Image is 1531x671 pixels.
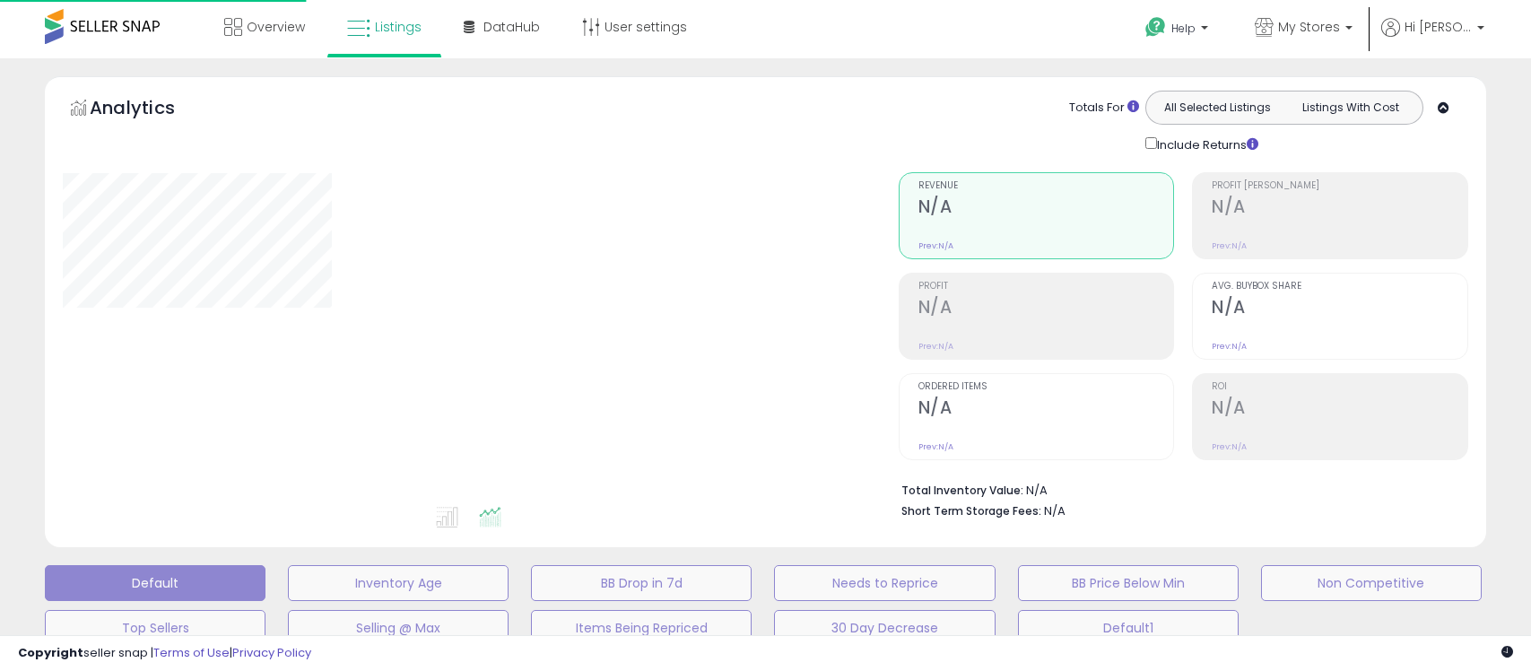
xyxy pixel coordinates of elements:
[918,181,1174,191] span: Revenue
[1131,3,1226,58] a: Help
[1283,96,1417,119] button: Listings With Cost
[918,240,953,251] small: Prev: N/A
[1018,610,1239,646] button: Default1
[1381,18,1484,58] a: Hi [PERSON_NAME]
[288,565,509,601] button: Inventory Age
[1069,100,1139,117] div: Totals For
[1144,16,1167,39] i: Get Help
[153,644,230,661] a: Terms of Use
[1151,96,1284,119] button: All Selected Listings
[90,95,210,125] h5: Analytics
[1212,441,1247,452] small: Prev: N/A
[288,610,509,646] button: Selling @ Max
[1278,18,1340,36] span: My Stores
[918,441,953,452] small: Prev: N/A
[1212,282,1467,292] span: Avg. Buybox Share
[901,478,1455,500] li: N/A
[918,382,1174,392] span: Ordered Items
[18,645,311,662] div: seller snap | |
[1405,18,1472,36] span: Hi [PERSON_NAME]
[1212,240,1247,251] small: Prev: N/A
[45,565,265,601] button: Default
[247,18,305,36] span: Overview
[774,610,995,646] button: 30 Day Decrease
[901,483,1023,498] b: Total Inventory Value:
[232,644,311,661] a: Privacy Policy
[918,282,1174,292] span: Profit
[1018,565,1239,601] button: BB Price Below Min
[1261,565,1482,601] button: Non Competitive
[483,18,540,36] span: DataHub
[1212,397,1467,422] h2: N/A
[1212,382,1467,392] span: ROI
[774,565,995,601] button: Needs to Reprice
[18,644,83,661] strong: Copyright
[531,565,752,601] button: BB Drop in 7d
[901,503,1041,518] b: Short Term Storage Fees:
[45,610,265,646] button: Top Sellers
[918,297,1174,321] h2: N/A
[1171,21,1196,36] span: Help
[531,610,752,646] button: Items Being Repriced
[375,18,422,36] span: Listings
[1212,297,1467,321] h2: N/A
[1044,502,1066,519] span: N/A
[918,397,1174,422] h2: N/A
[1212,181,1467,191] span: Profit [PERSON_NAME]
[1212,196,1467,221] h2: N/A
[1132,134,1280,154] div: Include Returns
[918,196,1174,221] h2: N/A
[1212,341,1247,352] small: Prev: N/A
[918,341,953,352] small: Prev: N/A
